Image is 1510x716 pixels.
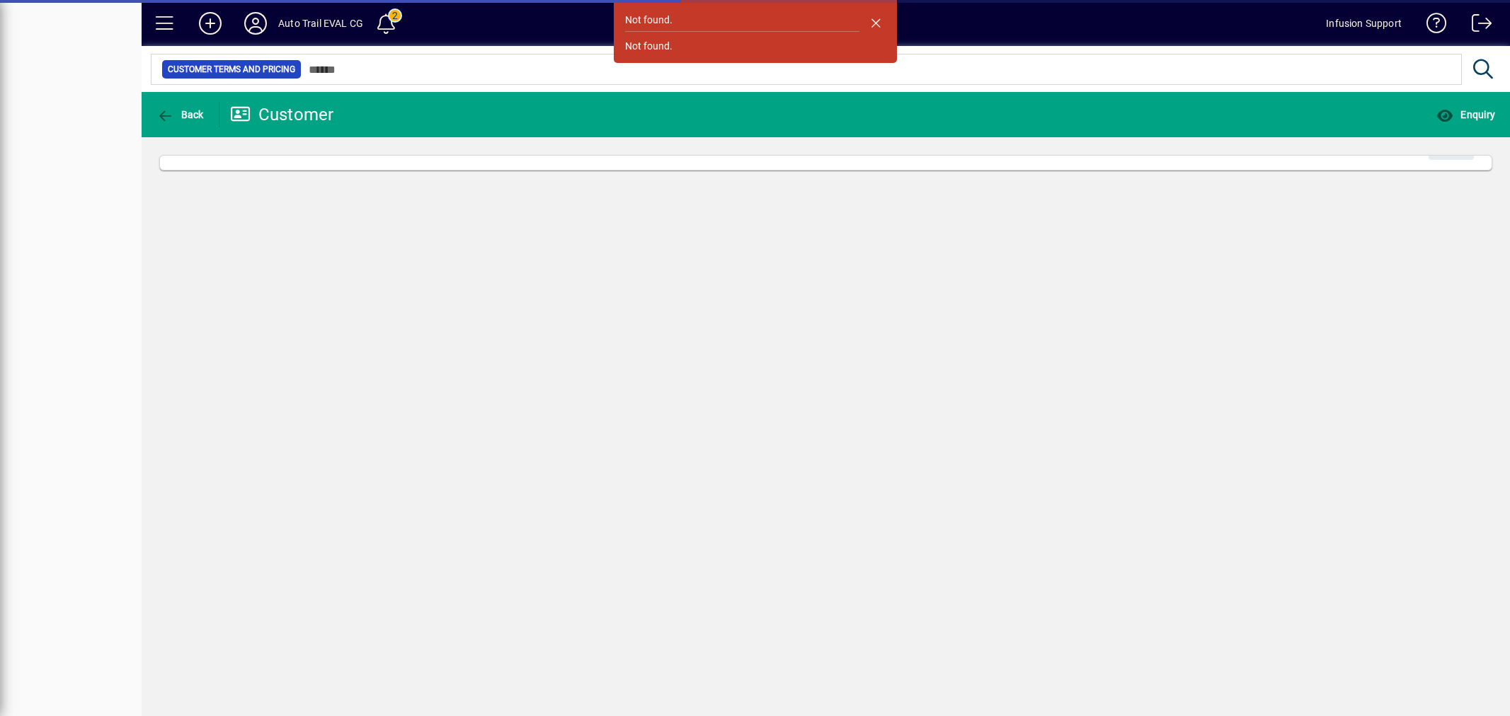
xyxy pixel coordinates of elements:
[278,12,363,35] div: Auto Trail EVAL CG
[168,62,295,76] span: Customer Terms and Pricing
[156,109,204,120] span: Back
[1436,109,1495,120] span: Enquiry
[230,103,334,126] div: Customer
[1416,3,1447,49] a: Knowledge Base
[142,102,219,127] app-page-header-button: Back
[1429,134,1474,160] button: Edit
[188,11,233,36] button: Add
[1461,3,1492,49] a: Logout
[153,102,207,127] button: Back
[233,11,278,36] button: Profile
[1433,102,1499,127] button: Enquiry
[1326,12,1402,35] div: Infusion Support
